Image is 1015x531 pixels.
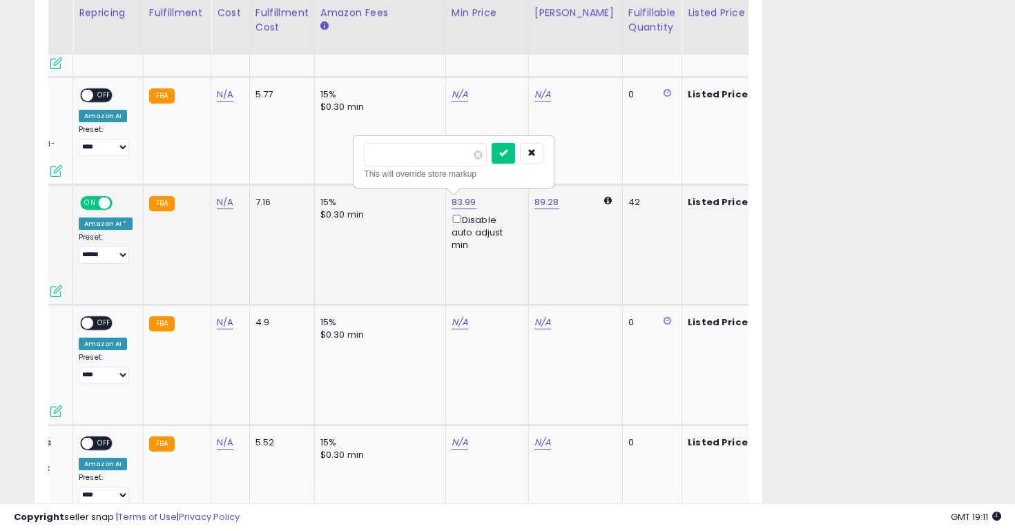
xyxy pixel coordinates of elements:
[217,195,233,209] a: N/A
[118,510,177,523] a: Terms of Use
[149,436,175,452] small: FBA
[79,338,127,350] div: Amazon AI
[534,195,559,209] a: 89.28
[628,88,671,101] div: 0
[149,316,175,331] small: FBA
[320,436,435,449] div: 15%
[320,209,435,221] div: $0.30 min
[688,316,751,329] b: Listed Price:
[149,88,175,104] small: FBA
[93,318,115,329] span: OFF
[688,195,751,209] b: Listed Price:
[688,88,751,101] b: Listed Price:
[255,436,304,449] div: 5.52
[81,197,99,209] span: ON
[534,436,551,450] a: N/A
[14,510,64,523] strong: Copyright
[179,510,240,523] a: Privacy Policy
[534,316,551,329] a: N/A
[79,233,133,264] div: Preset:
[255,6,309,35] div: Fulfillment Cost
[452,6,523,20] div: Min Price
[688,88,802,101] div: $69.99
[14,511,240,524] div: seller snap | |
[255,196,304,209] div: 7.16
[452,88,468,102] a: N/A
[255,88,304,101] div: 5.77
[79,110,127,122] div: Amazon AI
[628,316,671,329] div: 0
[93,90,115,102] span: OFF
[217,316,233,329] a: N/A
[217,6,244,20] div: Cost
[79,458,127,470] div: Amazon AI
[534,6,617,20] div: [PERSON_NAME]
[79,353,133,384] div: Preset:
[93,438,115,450] span: OFF
[452,316,468,329] a: N/A
[320,88,435,101] div: 15%
[320,101,435,113] div: $0.30 min
[79,125,133,156] div: Preset:
[534,88,551,102] a: N/A
[255,316,304,329] div: 4.9
[320,196,435,209] div: 15%
[364,167,543,181] div: This will override store markup
[688,196,802,209] div: $83.99
[110,197,133,209] span: OFF
[79,473,133,504] div: Preset:
[79,218,133,230] div: Amazon AI *
[320,449,435,461] div: $0.30 min
[452,212,518,252] div: Disable auto adjust min
[149,196,175,211] small: FBA
[452,436,468,450] a: N/A
[217,88,233,102] a: N/A
[320,329,435,341] div: $0.30 min
[688,316,802,329] div: $54.99
[628,196,671,209] div: 42
[452,195,476,209] a: 83.99
[79,6,137,20] div: Repricing
[320,316,435,329] div: 15%
[149,6,205,20] div: Fulfillment
[688,436,802,449] div: $66.99
[320,6,440,20] div: Amazon Fees
[628,436,671,449] div: 0
[217,436,233,450] a: N/A
[688,436,751,449] b: Listed Price:
[688,6,807,20] div: Listed Price
[628,6,676,35] div: Fulfillable Quantity
[320,20,329,32] small: Amazon Fees.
